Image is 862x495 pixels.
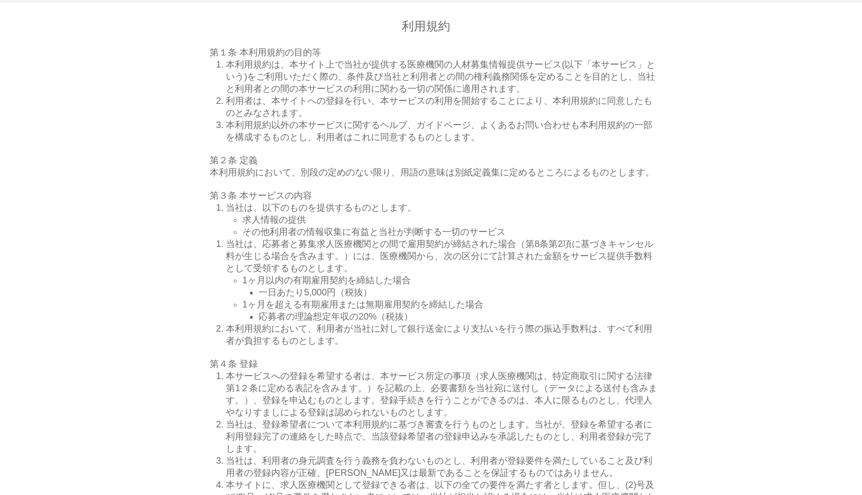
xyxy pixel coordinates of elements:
[210,359,258,369] span: 第４条 登録
[226,59,655,94] span: 本利用規約は、本サイト上で当社が提供する医療機関の人材募集情報提供サービス(以下「本サービス」という)をご利用いただく際の、条件及び当社と利用者との間の権利義務関係を定めることを目的とし、当社と...
[242,227,506,237] span: その他利用者の情報収集に有益と当社が判断する一切のサービス
[226,419,652,454] span: 当社は、登録希望者について本利用規約に基づき審査を行うものとします。当社が、登録を希望する者に利用登録完了の連絡をした時点で、当該登録希望者の登録申込みを承認したものとし、利用者登録が完了します。
[226,96,652,118] span: 利用者は、本サイトへの登録を行い、本サービスの利用を開始することにより、本利用規約に同意したものとみなされます。
[259,287,372,297] span: 一日あたり5,000円（税抜）
[226,371,657,417] span: 本サービスへの登録を希望する者は、本サービス所定の事項（求人医療機関は、特定商取引に関する法律第1２条に定める表記を含みます。）を記載の上、必要書類を当社宛に送付し（データによる送付も含みます。...
[242,275,411,285] span: 1ヶ月以内の有期雇用契約を締結した場合
[226,203,416,213] span: 当社は、以下のものを提供するものとします。
[226,324,652,346] span: 本利用規約において、利用者が当社に対して銀行送金により支払いを行う際の振込手数料は、すべて利用者が負担するものとします。
[226,456,652,478] span: 当社は、利用者の身元調査を行う義務を負わないものとし、利用者が登録要件を満たしていること及び利用者の登録内容が正確、[PERSON_NAME]又は最新であることを保証するものではありません。
[226,120,652,142] span: 本利用規約以外の本サービスに関するヘルプ、ガイドページ、よくあるお問い合わせも本利用規約の一部を構成するものとし、利用者はこれに同意するものとします。
[242,215,306,225] span: 求人情報の提供
[210,167,654,177] span: 本利用規約において、別段の定めのない限り、用語の意味は別紙定義集に定めるところによるものとします。
[242,299,483,310] span: 1ヶ月を超える有期雇用または無期雇用契約を締結した場合
[404,312,413,322] span: ）
[210,191,312,201] span: 第３条 本サービスの内容
[210,155,258,165] span: 第２条 定義
[226,239,653,273] span: 当社は、応募者と募集求人医療機関との間で雇用契約が締結された場合（第8条第2項に基づきキャンセル料が生じる場合を含みます。）には、医療機関から、次の区分にて計算された金額をサービス提供手数料とし...
[259,312,404,322] span: 応募者の理論想定年収の20%（税抜
[210,47,321,57] span: 第１条 本利用規約の目的等
[402,19,450,33] span: ​利用規約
